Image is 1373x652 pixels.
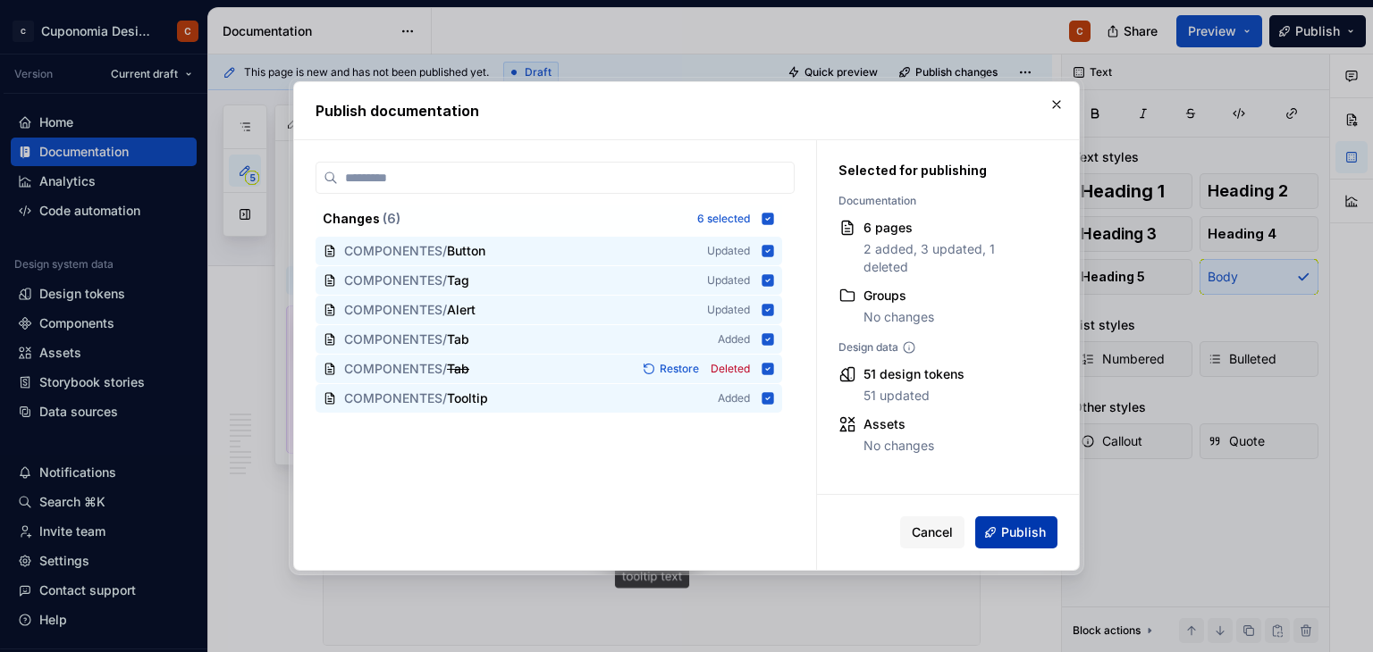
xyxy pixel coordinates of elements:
[447,389,488,407] span: Tooltip
[344,301,442,319] span: COMPONENTES
[863,387,964,405] div: 51 updated
[383,211,400,226] span: ( 6 )
[344,330,442,348] span: COMPONENTES
[323,210,686,228] div: Changes
[863,287,934,305] div: Groups
[637,360,707,378] button: Restore
[912,523,953,541] span: Cancel
[707,303,750,317] span: Updated
[697,212,750,226] div: 6 selected
[442,330,447,348] span: /
[975,516,1057,548] button: Publish
[447,330,483,348] span: Tab
[447,360,483,378] span: Tab
[344,272,442,289] span: COMPONENTES
[718,332,750,347] span: Added
[863,365,964,383] div: 51 design tokens
[442,272,447,289] span: /
[838,162,1037,180] div: Selected for publishing
[316,100,1057,121] h2: Publish documentation
[447,242,485,260] span: Button
[442,301,447,319] span: /
[718,391,750,405] span: Added
[863,437,934,455] div: No changes
[707,273,750,288] span: Updated
[442,360,447,378] span: /
[447,301,483,319] span: Alert
[447,272,483,289] span: Tag
[344,242,442,260] span: COMPONENTES
[442,389,447,407] span: /
[838,340,1037,355] div: Design data
[1001,523,1046,541] span: Publish
[838,194,1037,208] div: Documentation
[863,240,1037,276] div: 2 added, 3 updated, 1 deleted
[711,362,750,376] span: Deleted
[863,415,934,433] div: Assets
[660,362,699,376] span: Restore
[344,389,442,407] span: COMPONENTES
[863,308,934,326] div: No changes
[344,360,442,378] span: COMPONENTES
[442,242,447,260] span: /
[707,244,750,258] span: Updated
[900,516,964,548] button: Cancel
[863,219,1037,237] div: 6 pages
